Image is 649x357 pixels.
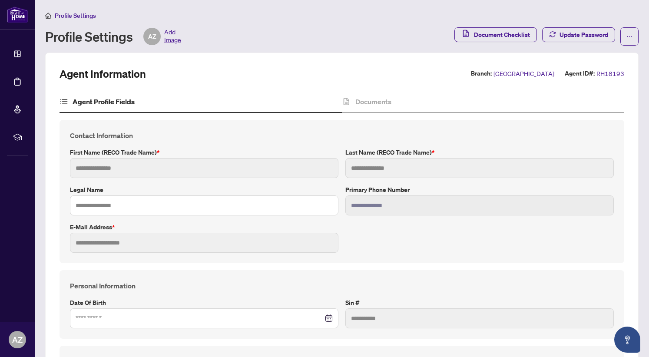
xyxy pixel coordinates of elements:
[60,67,146,81] h2: Agent Information
[70,148,338,157] label: First Name (RECO Trade Name)
[493,69,554,79] span: [GEOGRAPHIC_DATA]
[70,281,614,291] h4: Personal Information
[614,327,640,353] button: Open asap
[626,33,632,40] span: ellipsis
[12,334,23,346] span: AZ
[164,28,181,45] span: Add Image
[542,27,615,42] button: Update Password
[345,185,614,195] label: Primary Phone Number
[471,69,492,79] label: Branch:
[474,28,530,42] span: Document Checklist
[454,27,537,42] button: Document Checklist
[70,130,614,141] h4: Contact Information
[70,222,338,232] label: E-mail Address
[148,32,156,41] span: AZ
[596,69,624,79] span: RH18193
[560,28,608,42] span: Update Password
[565,69,595,79] label: Agent ID#:
[45,13,51,19] span: home
[355,96,391,107] h4: Documents
[55,12,96,20] span: Profile Settings
[73,96,135,107] h4: Agent Profile Fields
[345,298,614,307] label: Sin #
[45,28,181,45] div: Profile Settings
[7,7,28,23] img: logo
[70,185,338,195] label: Legal Name
[345,148,614,157] label: Last Name (RECO Trade Name)
[70,298,338,307] label: Date of Birth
